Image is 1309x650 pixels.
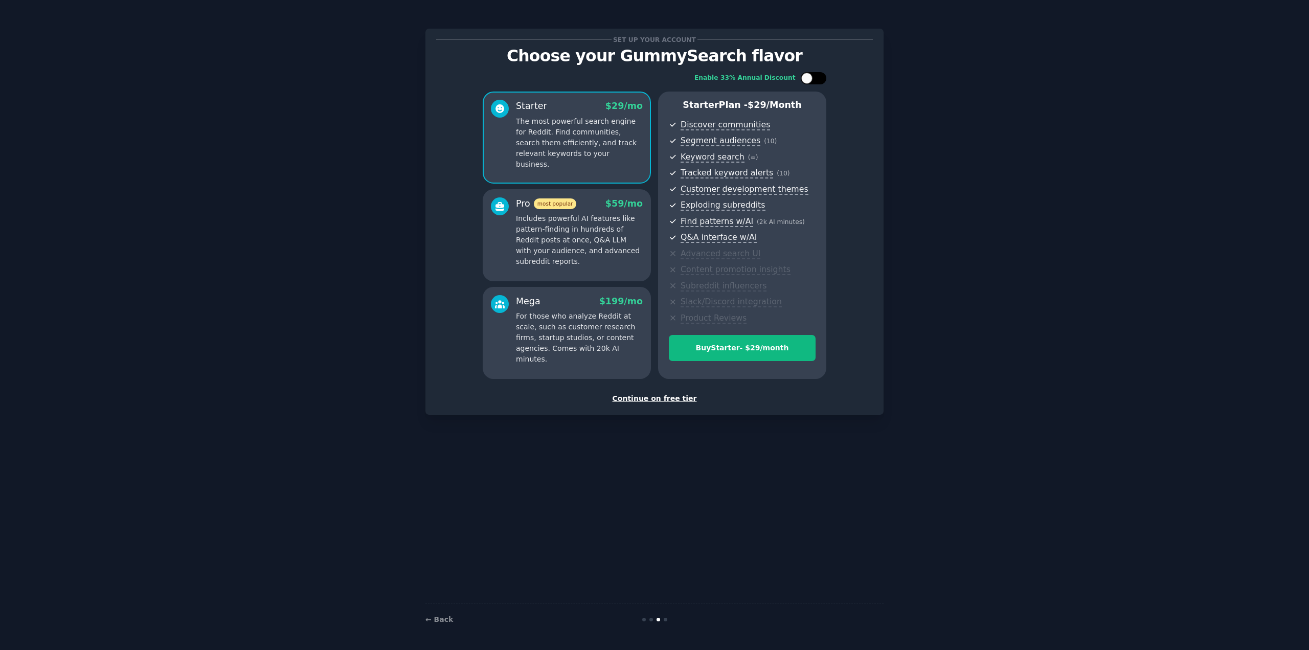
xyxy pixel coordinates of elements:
div: Starter [516,100,547,113]
button: BuyStarter- $29/month [669,335,816,361]
span: Discover communities [681,120,770,130]
span: ( ∞ ) [748,154,758,161]
span: Customer development themes [681,184,808,195]
span: Segment audiences [681,136,760,146]
div: Mega [516,295,540,308]
span: $ 29 /mo [605,101,643,111]
span: Subreddit influencers [681,281,766,292]
span: Q&A interface w/AI [681,232,757,243]
p: For those who analyze Reddit at scale, such as customer research firms, startup studios, or conte... [516,311,643,365]
span: Slack/Discord integration [681,297,782,307]
div: Enable 33% Annual Discount [694,74,796,83]
span: ( 2k AI minutes ) [757,218,805,226]
div: Continue on free tier [436,393,873,404]
p: Starter Plan - [669,99,816,111]
div: Buy Starter - $ 29 /month [669,343,815,353]
a: ← Back [425,615,453,623]
span: ( 10 ) [777,170,789,177]
span: most popular [534,198,577,209]
span: Tracked keyword alerts [681,168,773,178]
span: ( 10 ) [764,138,777,145]
span: $ 59 /mo [605,198,643,209]
span: Product Reviews [681,313,747,324]
div: Pro [516,197,576,210]
span: Content promotion insights [681,264,791,275]
span: Set up your account [612,34,698,45]
span: $ 29 /month [748,100,802,110]
p: The most powerful search engine for Reddit. Find communities, search them efficiently, and track ... [516,116,643,170]
span: Exploding subreddits [681,200,765,211]
span: Keyword search [681,152,744,163]
span: Find patterns w/AI [681,216,753,227]
span: $ 199 /mo [599,296,643,306]
p: Includes powerful AI features like pattern-finding in hundreds of Reddit posts at once, Q&A LLM w... [516,213,643,267]
span: Advanced search UI [681,249,760,259]
p: Choose your GummySearch flavor [436,47,873,65]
